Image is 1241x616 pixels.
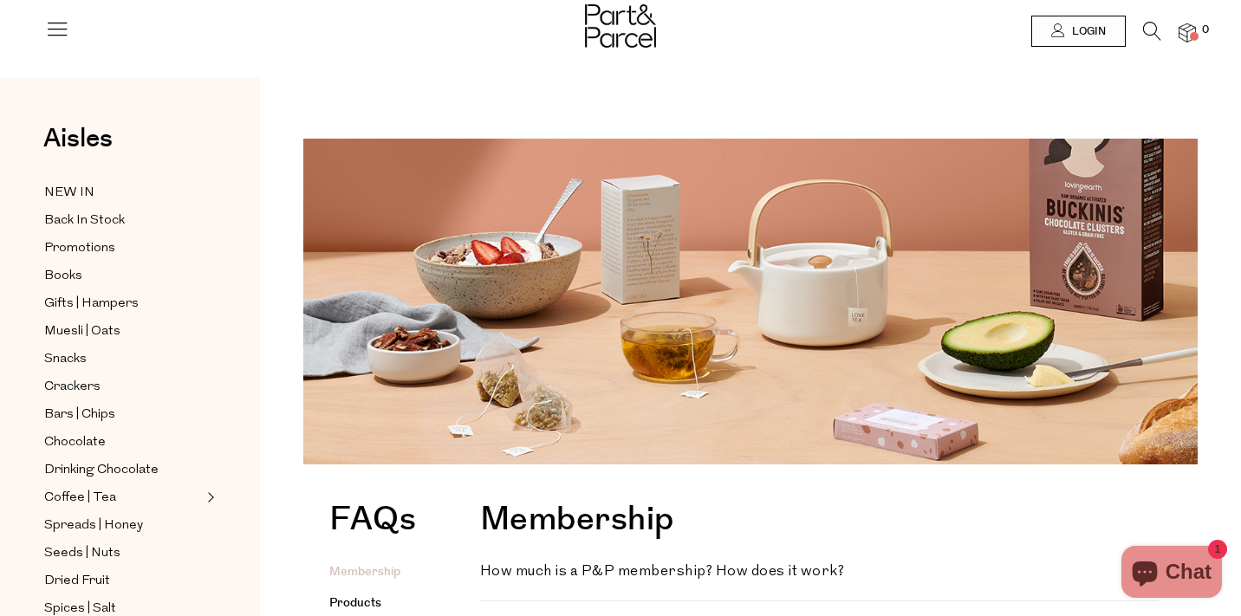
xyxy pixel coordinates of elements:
[203,487,215,508] button: Expand/Collapse Coffee | Tea
[44,488,116,509] span: Coffee | Tea
[44,542,202,564] a: Seeds | Nuts
[44,294,139,314] span: Gifts | Hampers
[1116,546,1227,602] inbox-online-store-chat: Shopify online store chat
[480,564,1141,579] h4: How much is a P&P membership? How does it work?
[1068,24,1106,39] span: Login
[44,211,125,231] span: Back In Stock
[44,487,202,509] a: Coffee | Tea
[1031,16,1126,47] a: Login
[44,432,106,453] span: Chocolate
[44,210,202,231] a: Back In Stock
[329,503,416,545] h1: FAQs
[1179,23,1196,42] a: 0
[44,348,202,370] a: Snacks
[44,515,143,536] span: Spreads | Honey
[44,182,202,204] a: NEW IN
[44,460,159,481] span: Drinking Chocolate
[44,515,202,536] a: Spreads | Honey
[44,405,115,425] span: Bars | Chips
[44,571,110,592] span: Dried Fruit
[44,265,202,287] a: Books
[43,126,113,169] a: Aisles
[43,120,113,158] span: Aisles
[44,570,202,592] a: Dried Fruit
[44,349,87,370] span: Snacks
[44,431,202,453] a: Chocolate
[44,377,101,398] span: Crackers
[44,321,202,342] a: Muesli | Oats
[44,376,202,398] a: Crackers
[44,459,202,481] a: Drinking Chocolate
[44,238,115,259] span: Promotions
[44,321,120,342] span: Muesli | Oats
[44,183,94,204] span: NEW IN
[585,4,656,48] img: Part&Parcel
[44,293,202,314] a: Gifts | Hampers
[44,404,202,425] a: Bars | Chips
[1198,23,1213,38] span: 0
[44,266,82,287] span: Books
[329,594,381,612] a: Products
[44,237,202,259] a: Promotions
[303,139,1198,464] img: faq-image_1344x_crop_center.png
[329,563,400,580] a: Membership
[44,543,120,564] span: Seeds | Nuts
